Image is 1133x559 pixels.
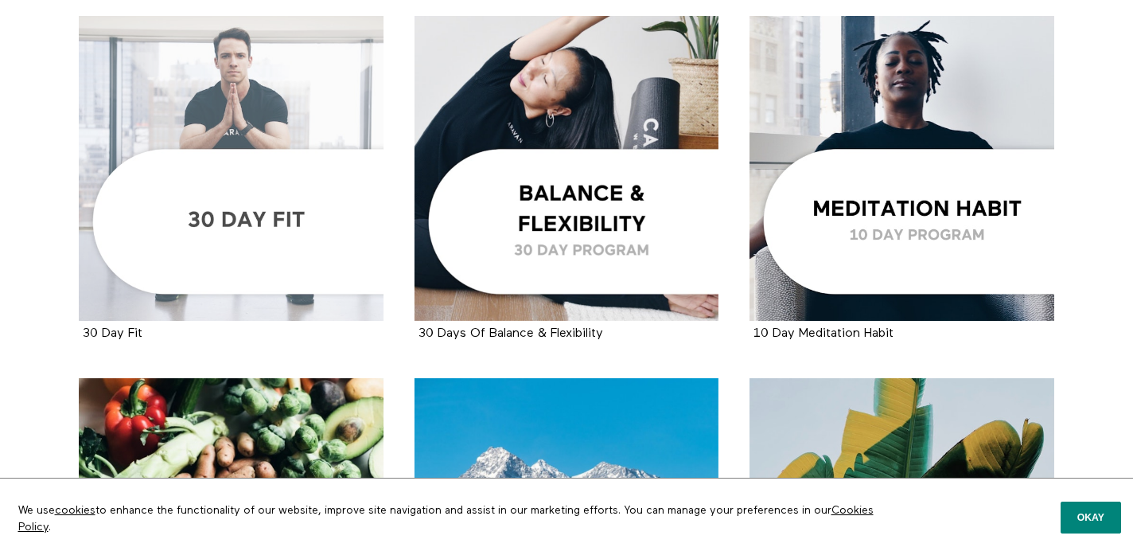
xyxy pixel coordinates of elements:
a: 10 Day Meditation Habit [749,16,1054,321]
a: Cookies Policy [18,505,874,532]
a: 10 Day Meditation Habit [753,327,894,339]
button: Okay [1061,502,1121,534]
a: 30 Day Fit [83,327,142,339]
p: We use to enhance the functionality of our website, improve site navigation and assist in our mar... [6,491,889,547]
strong: 30 Days Of Balance & Flexibility [419,327,603,340]
a: 30 Days Of Balance & Flexibility [415,16,719,321]
a: 30 Days Of Balance & Flexibility [419,327,603,339]
a: 30 Day Fit [79,16,384,321]
a: cookies [55,505,95,516]
strong: 30 Day Fit [83,327,142,340]
strong: 10 Day Meditation Habit [753,327,894,340]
